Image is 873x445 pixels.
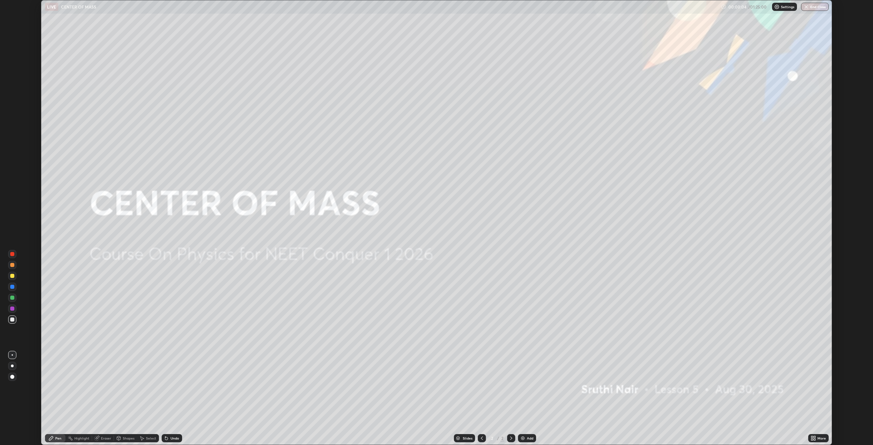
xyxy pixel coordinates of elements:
[527,436,533,440] div: Add
[171,436,179,440] div: Undo
[55,436,61,440] div: Pen
[47,4,56,10] p: LIVE
[61,4,96,10] p: CENTER OF MASS
[101,436,111,440] div: Eraser
[803,4,809,10] img: end-class-cross
[781,5,794,9] p: Settings
[489,436,495,440] div: 2
[801,3,829,11] button: End Class
[500,435,504,441] div: 2
[817,436,826,440] div: More
[146,436,156,440] div: Select
[463,436,472,440] div: Slides
[74,436,89,440] div: Highlight
[123,436,134,440] div: Shapes
[774,4,780,10] img: class-settings-icons
[497,436,499,440] div: /
[520,435,526,441] img: add-slide-button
